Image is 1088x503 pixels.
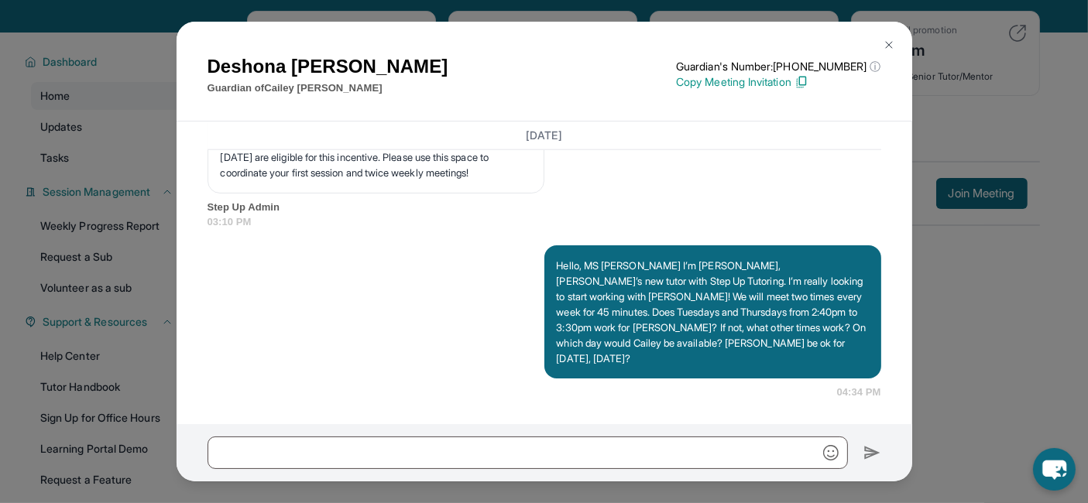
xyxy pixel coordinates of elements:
[795,75,808,89] img: Copy Icon
[676,59,880,74] p: Guardian's Number: [PHONE_NUMBER]
[823,445,839,460] img: Emoji
[1033,448,1076,491] button: chat-button
[837,385,881,400] span: 04:34 PM
[557,258,869,366] p: Hello, MS [PERSON_NAME] I’m [PERSON_NAME], [PERSON_NAME]’s new tutor with Step Up Tutoring. I’m r...
[870,59,880,74] span: ⓘ
[863,443,881,462] img: Send icon
[208,128,881,143] h3: [DATE]
[208,80,448,96] p: Guardian of Cailey [PERSON_NAME]
[208,214,881,230] span: 03:10 PM
[676,74,880,90] p: Copy Meeting Invitation
[883,39,895,51] img: Close Icon
[208,53,448,80] h1: Deshona [PERSON_NAME]
[208,200,881,215] span: Step Up Admin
